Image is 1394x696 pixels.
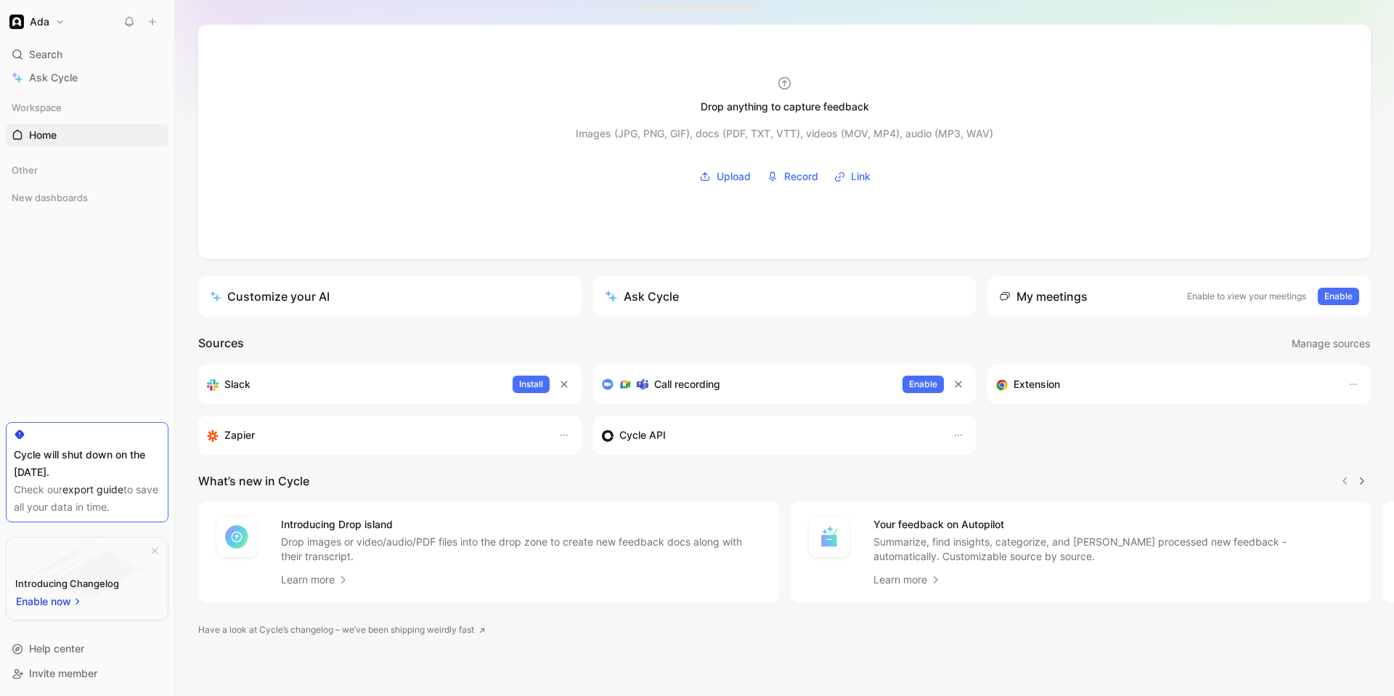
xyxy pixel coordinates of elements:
[1292,335,1370,352] span: Manage sources
[576,125,993,142] div: Images (JPG, PNG, GIF), docs (PDF, TXT, VTT), videos (MOV, MP4), audio (MP3, WAV)
[6,67,168,89] a: Ask Cycle
[9,15,24,29] img: Ada
[1324,289,1353,304] span: Enable
[6,159,168,181] div: Other
[519,377,543,392] span: Install
[784,168,818,185] span: Record
[198,276,582,317] a: Customize your AI
[6,187,168,209] div: New dashboards
[605,288,679,305] div: Ask Cycle
[15,575,119,592] div: Introducing Changelog
[29,642,84,655] span: Help center
[29,667,97,679] span: Invite member
[1014,376,1060,393] h3: Extension
[6,187,168,213] div: New dashboards
[198,334,244,353] h2: Sources
[762,166,823,187] button: Record
[281,535,762,564] p: Drop images or video/audio/PDF files into the drop zone to create new feedback docs along with th...
[6,663,168,684] div: Invite member
[873,516,1354,533] h4: Your feedback on Autopilot
[694,166,756,187] button: Upload
[207,376,501,393] div: Sync your customers, send feedback and get updates in Slack
[14,481,160,516] div: Check our to save all your data in time.
[701,98,869,116] div: Drop anything to capture feedback
[602,426,939,444] div: Sync customers & send feedback from custom sources. Get inspired by our favorite use case
[873,571,942,588] a: Learn more
[717,168,751,185] span: Upload
[14,446,160,481] div: Cycle will shut down on the [DATE].
[902,376,944,393] button: Enable
[851,168,871,185] span: Link
[6,124,168,146] a: Home
[6,159,168,185] div: Other
[602,376,892,393] div: Record & transcribe meetings from Zoom, Meet & Teams.
[829,166,876,187] button: Link
[6,638,168,660] div: Help center
[1187,289,1306,304] p: Enable to view your meetings
[1291,334,1371,353] button: Manage sources
[909,377,937,392] span: Enable
[29,128,57,142] span: Home
[224,376,250,393] h3: Slack
[593,276,977,317] button: Ask Cycle
[654,376,720,393] h3: Call recording
[16,593,73,610] span: Enable now
[207,426,544,444] div: Capture feedback from thousands of sources with Zapier (survey results, recordings, sheets, etc).
[873,535,1354,564] p: Summarize, find insights, categorize, and [PERSON_NAME] processed new feedback - automatically. C...
[29,69,78,86] span: Ask Cycle
[999,288,1088,305] div: My meetings
[996,376,1333,393] div: Capture feedback from anywhere on the web
[6,12,68,32] button: AdaAda
[12,163,38,177] span: Other
[29,46,62,63] span: Search
[15,592,83,611] button: Enable now
[513,376,550,393] button: Install
[19,538,155,612] img: bg-BLZuj68n.svg
[30,15,49,28] h1: Ada
[1318,288,1359,305] button: Enable
[619,426,666,444] h3: Cycle API
[210,288,330,305] div: Customize your AI
[281,516,762,533] h4: Introducing Drop island
[281,571,349,588] a: Learn more
[62,483,123,495] a: export guide
[6,97,168,118] div: Workspace
[198,472,309,490] h2: What’s new in Cycle
[12,190,88,205] span: New dashboards
[224,426,255,444] h3: Zapier
[198,623,486,637] a: Have a look at Cycle’s changelog – we’ve been shipping weirdly fast
[12,100,62,115] span: Workspace
[6,44,168,65] div: Search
